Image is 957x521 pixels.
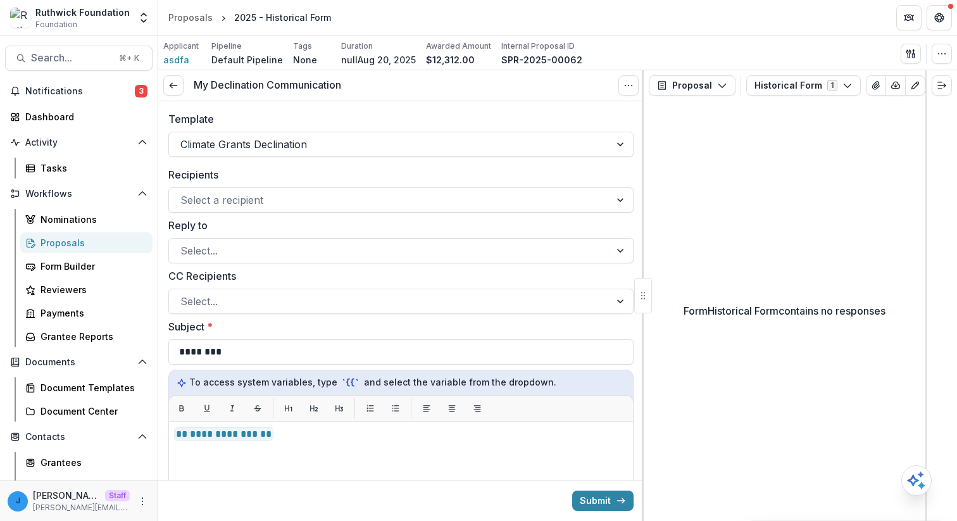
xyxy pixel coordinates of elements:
h3: My Declination Communication [194,79,341,91]
div: Grantee Reports [41,330,142,343]
label: CC Recipients [168,268,626,284]
span: Notifications [25,86,135,97]
p: Applicant [163,41,199,52]
button: H3 [329,398,349,418]
div: Document Center [41,405,142,418]
div: Form Builder [41,260,142,273]
a: Document Templates [20,377,153,398]
div: jonah@trytemelio.com [16,497,20,505]
p: nullAug 20, 2025 [341,53,416,66]
nav: breadcrumb [163,8,336,27]
button: Bold [172,398,192,418]
div: Proposals [168,11,213,24]
button: Options [618,75,639,96]
p: [PERSON_NAME][EMAIL_ADDRESS][DOMAIN_NAME] [33,502,130,513]
button: Proposal [649,75,735,96]
p: Pipeline [211,41,242,52]
button: Partners [896,5,922,30]
span: Foundation [35,19,77,30]
button: Align right [467,398,487,418]
span: Workflows [25,189,132,199]
div: Tasks [41,161,142,175]
p: Awarded Amount [426,41,491,52]
p: Tags [293,41,312,52]
a: asdfa [163,53,189,66]
div: Ruthwick Foundation [35,6,130,19]
img: Ruthwick Foundation [10,8,30,28]
span: Activity [25,137,132,148]
a: Grantee Reports [20,326,153,347]
button: Align left [416,398,437,418]
div: Payments [41,306,142,320]
label: Recipients [168,167,626,182]
button: Align center [442,398,462,418]
button: Open entity switcher [135,5,153,30]
p: None [293,53,317,66]
p: Form Historical Form contains no responses [684,303,885,318]
p: Internal Proposal ID [501,41,575,52]
span: Documents [25,357,132,368]
p: Duration [341,41,373,52]
button: Open AI Assistant [901,465,932,496]
a: Nominations [20,209,153,230]
a: Proposals [163,8,218,27]
a: Payments [20,303,153,323]
a: Constituents [20,475,153,496]
button: Italic [222,398,242,418]
label: Subject [168,319,626,334]
button: H1 [278,398,299,418]
button: Historical Form1 [746,75,861,96]
button: Submit [572,491,634,511]
span: Contacts [25,432,132,443]
label: Template [168,111,626,127]
button: List [360,398,380,418]
button: Open Activity [5,132,153,153]
p: $12,312.00 [426,53,475,66]
button: Search... [5,46,153,71]
code: `{{` [340,376,361,389]
button: View Attached Files [866,75,886,96]
a: Tasks [20,158,153,179]
a: Proposals [20,232,153,253]
div: Proposals [41,236,142,249]
button: More [135,494,150,509]
button: Open Contacts [5,427,153,447]
div: Constituents [41,479,142,493]
a: Dashboard [5,106,153,127]
a: Grantees [20,452,153,473]
p: To access system variables, type and select the variable from the dropdown. [177,375,625,389]
a: Reviewers [20,279,153,300]
button: Underline [197,398,217,418]
div: Grantees [41,456,142,469]
button: List [385,398,406,418]
button: Edit as form [905,75,925,96]
button: Notifications3 [5,81,153,101]
span: 3 [135,85,147,97]
label: Reply to [168,218,626,233]
div: Dashboard [25,110,142,123]
button: Strikethrough [247,398,268,418]
button: Open Workflows [5,184,153,204]
a: Document Center [20,401,153,422]
p: Staff [105,490,130,501]
button: H2 [304,398,324,418]
div: Nominations [41,213,142,226]
div: 2025 - Historical Form [234,11,331,24]
button: Open Documents [5,352,153,372]
div: Document Templates [41,381,142,394]
div: Reviewers [41,283,142,296]
div: ⌘ + K [116,51,142,65]
p: Default Pipeline [211,53,283,66]
p: SPR-2025-00062 [501,53,582,66]
button: Expand right [932,75,952,96]
span: Search... [31,52,111,64]
a: Form Builder [20,256,153,277]
p: [PERSON_NAME][EMAIL_ADDRESS][DOMAIN_NAME] [33,489,100,502]
button: Get Help [927,5,952,30]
